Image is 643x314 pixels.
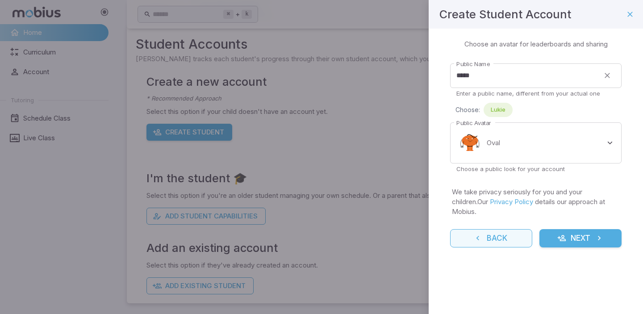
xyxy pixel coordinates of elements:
p: Choose an avatar for leaderboards and sharing [464,39,608,49]
img: oval.svg [456,130,483,156]
a: Privacy Policy [490,197,533,206]
label: Public Name [456,60,490,68]
p: Oval [487,138,500,148]
h4: Create Student Account [439,5,571,23]
button: Back [450,229,532,248]
button: Next [539,229,622,248]
p: We take privacy seriously for you and your children. Our details our approach at Mobius. [452,187,620,217]
div: Lukie [484,103,513,117]
button: clear [599,67,615,84]
div: Choose: [455,103,622,117]
span: Lukie [484,105,513,114]
p: Enter a public name, different from your actual one [456,89,615,97]
label: Public Avatar [456,119,491,127]
p: Choose a public look for your account [456,165,615,173]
